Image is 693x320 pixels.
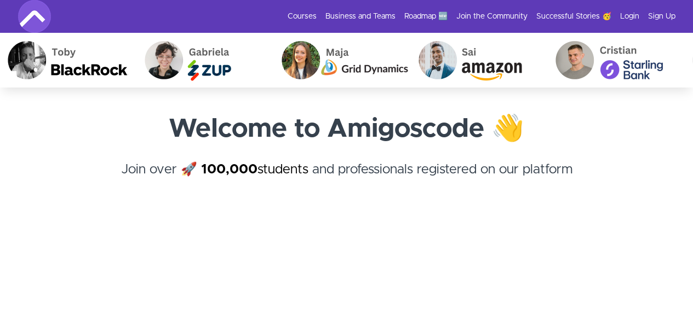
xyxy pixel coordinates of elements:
h4: Join over 🚀 and professionals registered on our platform [18,160,675,199]
a: Business and Teams [325,11,396,22]
strong: 100,000 [201,163,257,176]
a: Join the Community [456,11,528,22]
a: Roadmap 🆕 [404,11,448,22]
strong: Welcome to Amigoscode 👋 [169,116,524,142]
a: Sign Up [648,11,675,22]
img: Maja [269,33,406,88]
img: Cristian [543,33,680,88]
a: 100,000students [201,163,308,176]
a: Courses [288,11,317,22]
a: Login [620,11,639,22]
a: Successful Stories 🥳 [536,11,611,22]
img: Gabriela [132,33,269,88]
img: Sai [406,33,543,88]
